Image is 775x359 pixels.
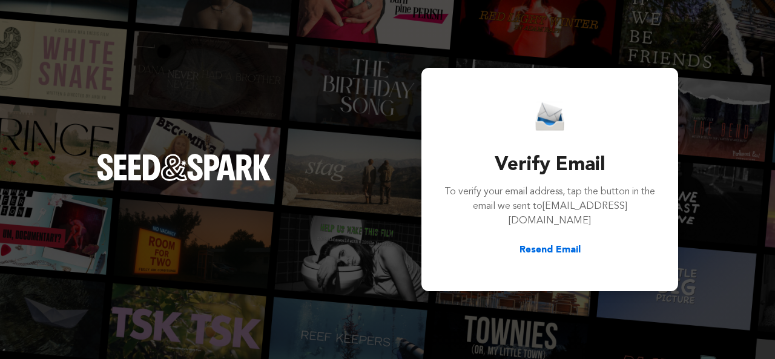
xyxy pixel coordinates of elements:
p: To verify your email address, tap the button in the email we sent to [443,185,656,228]
img: Seed&Spark Logo [97,154,271,180]
span: [EMAIL_ADDRESS][DOMAIN_NAME] [509,202,627,226]
button: Resend Email [519,243,581,257]
h3: Verify Email [443,151,656,180]
a: Seed&Spark Homepage [97,154,271,205]
img: Seed&Spark Email Icon [535,102,564,131]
